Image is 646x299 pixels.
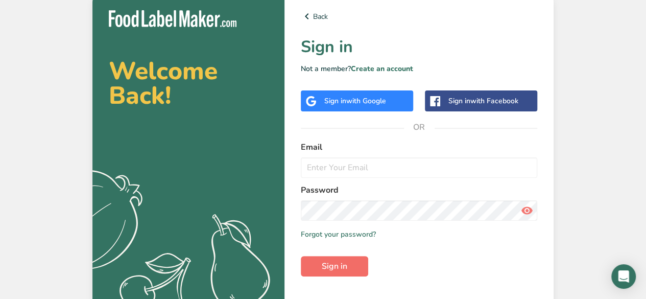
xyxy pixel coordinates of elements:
h2: Welcome Back! [109,59,268,108]
div: Sign in [324,96,386,106]
img: Food Label Maker [109,10,236,27]
a: Create an account [351,64,413,74]
input: Enter Your Email [301,157,537,178]
h1: Sign in [301,35,537,59]
span: Sign in [322,260,347,272]
a: Back [301,10,537,22]
label: Password [301,184,537,196]
p: Not a member? [301,63,537,74]
button: Sign in [301,256,368,277]
div: Open Intercom Messenger [611,264,636,289]
span: OR [404,112,435,143]
span: with Google [346,96,386,106]
a: Forgot your password? [301,229,376,240]
label: Email [301,141,537,153]
span: with Facebook [470,96,518,106]
div: Sign in [448,96,518,106]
